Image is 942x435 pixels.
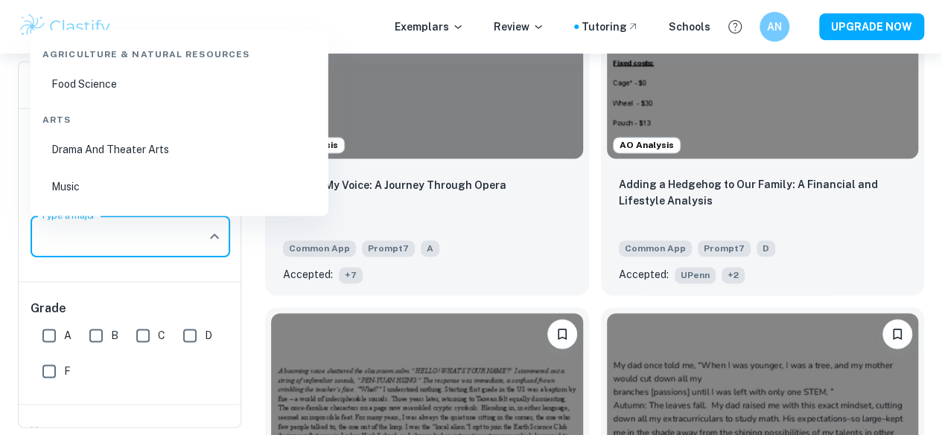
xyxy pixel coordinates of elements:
span: Prompt 7 [362,240,415,257]
span: UPenn [675,267,716,283]
button: UPGRADE NOW [819,13,924,40]
span: Common App [619,240,692,257]
span: F [64,363,71,379]
h6: Grade [31,300,230,318]
li: Music [36,170,322,204]
div: Arts [36,101,322,132]
img: Clastify logo [18,12,112,42]
h6: AN [766,19,783,35]
span: A [421,240,439,257]
span: AO Analysis [614,138,680,152]
span: D [205,327,212,344]
p: Accepted: [283,266,333,283]
p: Adding a Hedgehog to Our Family: A Financial and Lifestyle Analysis [619,176,907,209]
a: Schools [669,19,710,35]
span: A [64,327,71,344]
span: D [757,240,775,257]
span: Common App [283,240,356,257]
p: Review [494,19,544,35]
button: Bookmark [547,319,577,349]
p: Exemplars [395,19,464,35]
li: Food Science [36,67,322,101]
button: Close [204,226,225,247]
p: Finding My Voice: A Journey Through Opera [283,177,506,193]
span: B [111,327,118,344]
span: + 2 [722,267,745,283]
span: + 7 [339,267,363,283]
button: Bookmark [882,319,912,349]
p: Accepted: [619,266,669,283]
li: Drama And Theater Arts [36,132,322,167]
span: C [158,327,165,344]
div: Agriculture & Natural Resources [36,36,322,67]
button: Help and Feedback [722,14,748,39]
span: Prompt 7 [698,240,751,257]
a: Tutoring [582,19,639,35]
li: Commercial Art And Graphic Design [36,207,322,241]
button: AN [760,12,789,42]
